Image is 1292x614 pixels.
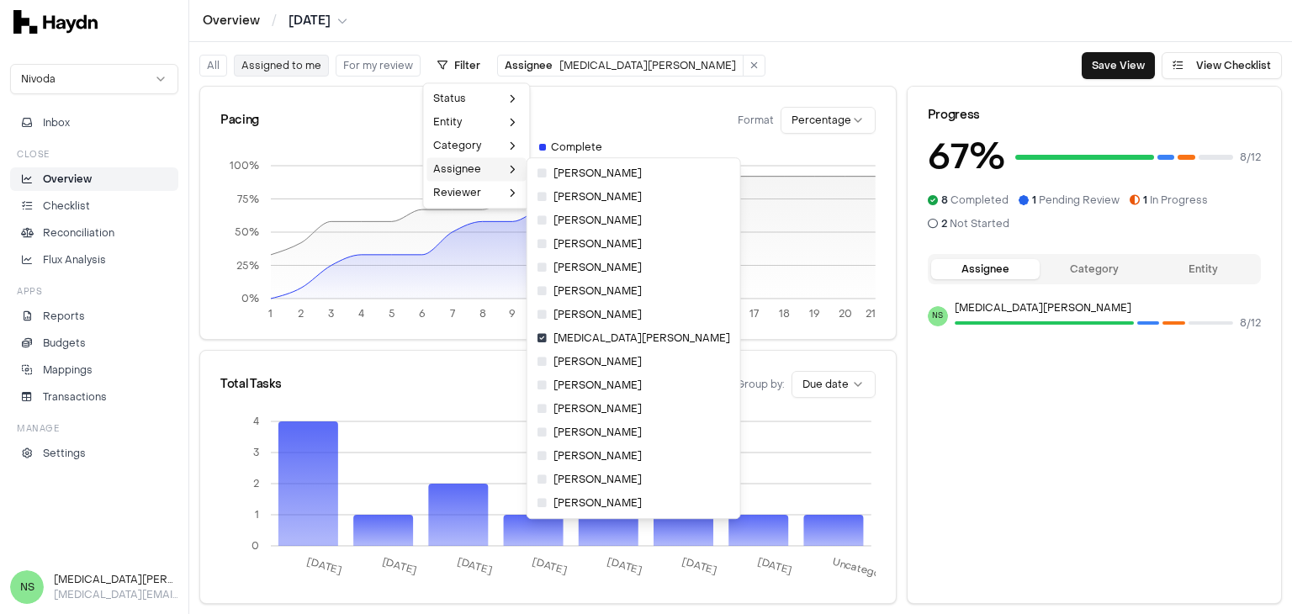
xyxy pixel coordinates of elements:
[426,134,526,157] div: Category
[426,87,526,110] div: Status
[422,82,530,209] div: Filter
[426,181,526,204] div: Reviewer
[426,157,526,181] div: Assignee
[426,110,526,134] div: Entity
